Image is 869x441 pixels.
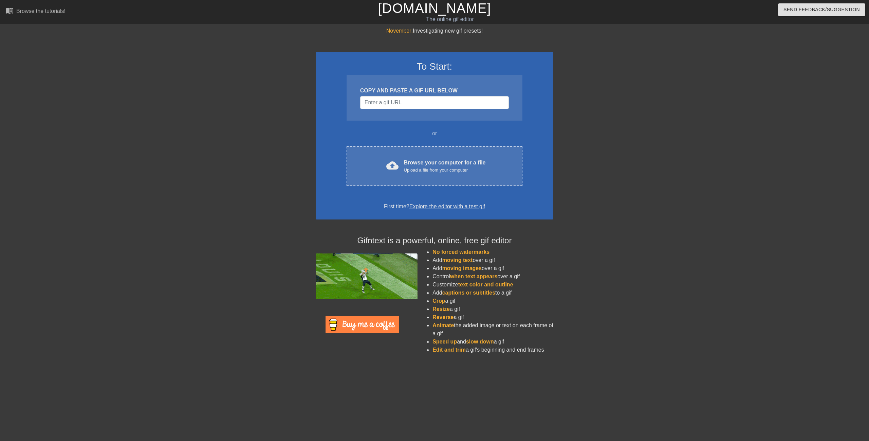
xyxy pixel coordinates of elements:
[432,322,454,328] span: Animate
[325,61,544,72] h3: To Start:
[325,202,544,211] div: First time?
[360,96,509,109] input: Username
[16,8,66,14] div: Browse the tutorials!
[432,306,450,312] span: Resize
[442,265,482,271] span: moving images
[386,28,413,34] span: November:
[432,272,553,281] li: Control over a gif
[450,274,498,279] span: when text appears
[316,27,553,35] div: Investigating new gif presets!
[432,347,466,353] span: Edit and trim
[378,1,491,16] a: [DOMAIN_NAME]
[432,281,553,289] li: Customize
[316,236,553,246] h4: Gifntext is a powerful, online, free gif editor
[360,87,509,95] div: COPY AND PASTE A GIF URL BELOW
[386,159,399,172] span: cloud_upload
[432,264,553,272] li: Add over a gif
[432,338,553,346] li: and a gif
[432,321,553,338] li: the added image or text on each frame of a gif
[432,313,553,321] li: a gif
[404,159,486,174] div: Browse your computer for a file
[432,339,457,345] span: Speed up
[783,5,860,14] span: Send Feedback/Suggestion
[432,314,454,320] span: Reverse
[458,282,513,287] span: text color and outline
[409,204,485,209] a: Explore the editor with a test gif
[432,289,553,297] li: Add to a gif
[432,249,489,255] span: No forced watermarks
[404,167,486,174] div: Upload a file from your computer
[432,256,553,264] li: Add over a gif
[333,129,536,138] div: or
[5,6,66,17] a: Browse the tutorials!
[432,346,553,354] li: a gif's beginning and end frames
[5,6,14,15] span: menu_book
[442,257,473,263] span: moving text
[442,290,495,296] span: captions or subtitles
[316,253,418,299] img: football_small.gif
[293,15,607,23] div: The online gif editor
[466,339,494,345] span: slow down
[326,316,399,333] img: Buy Me A Coffee
[778,3,865,16] button: Send Feedback/Suggestion
[432,305,553,313] li: a gif
[432,298,445,304] span: Crop
[432,297,553,305] li: a gif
